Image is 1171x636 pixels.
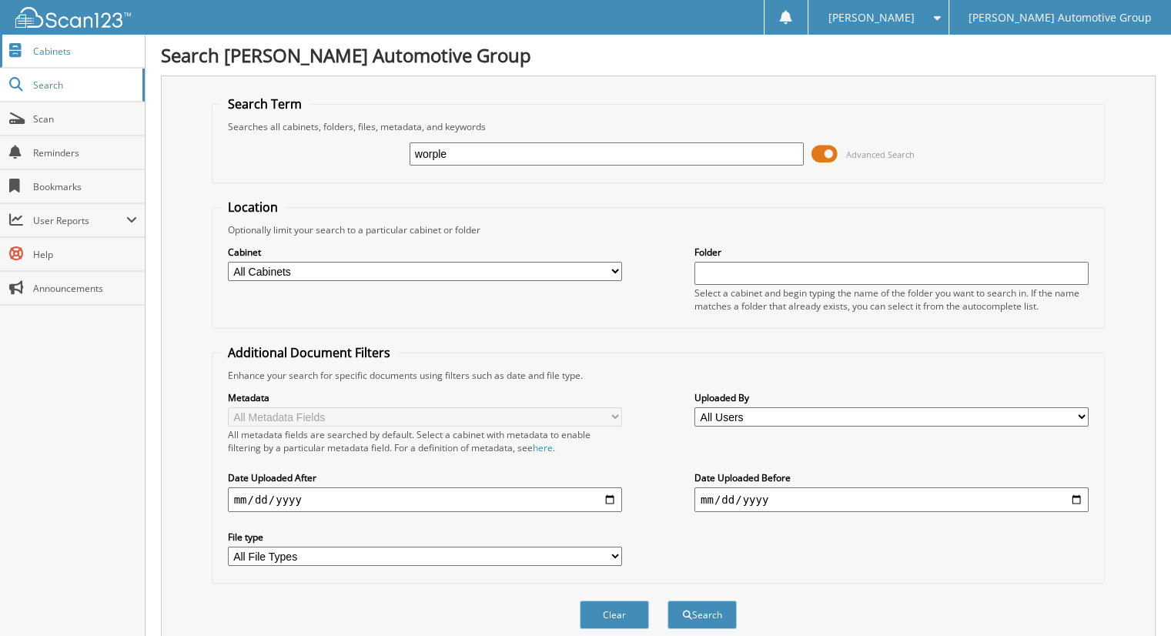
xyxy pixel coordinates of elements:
[694,246,1089,259] label: Folder
[33,45,137,58] span: Cabinets
[828,13,914,22] span: [PERSON_NAME]
[228,246,622,259] label: Cabinet
[228,471,622,484] label: Date Uploaded After
[220,199,286,216] legend: Location
[228,531,622,544] label: File type
[228,487,622,512] input: start
[161,42,1156,68] h1: Search [PERSON_NAME] Automotive Group
[33,146,137,159] span: Reminders
[220,120,1097,133] div: Searches all cabinets, folders, files, metadata, and keywords
[220,344,398,361] legend: Additional Document Filters
[533,441,553,454] a: here
[694,391,1089,404] label: Uploaded By
[694,487,1089,512] input: end
[220,369,1097,382] div: Enhance your search for specific documents using filters such as date and file type.
[33,79,135,92] span: Search
[694,286,1089,313] div: Select a cabinet and begin typing the name of the folder you want to search in. If the name match...
[969,13,1152,22] span: [PERSON_NAME] Automotive Group
[220,223,1097,236] div: Optionally limit your search to a particular cabinet or folder
[33,112,137,126] span: Scan
[228,428,622,454] div: All metadata fields are searched by default. Select a cabinet with metadata to enable filtering b...
[667,601,737,629] button: Search
[1094,562,1171,636] iframe: Chat Widget
[33,180,137,193] span: Bookmarks
[33,214,126,227] span: User Reports
[33,248,137,261] span: Help
[694,471,1089,484] label: Date Uploaded Before
[846,149,915,160] span: Advanced Search
[220,95,309,112] legend: Search Term
[228,391,622,404] label: Metadata
[580,601,649,629] button: Clear
[15,7,131,28] img: scan123-logo-white.svg
[33,282,137,295] span: Announcements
